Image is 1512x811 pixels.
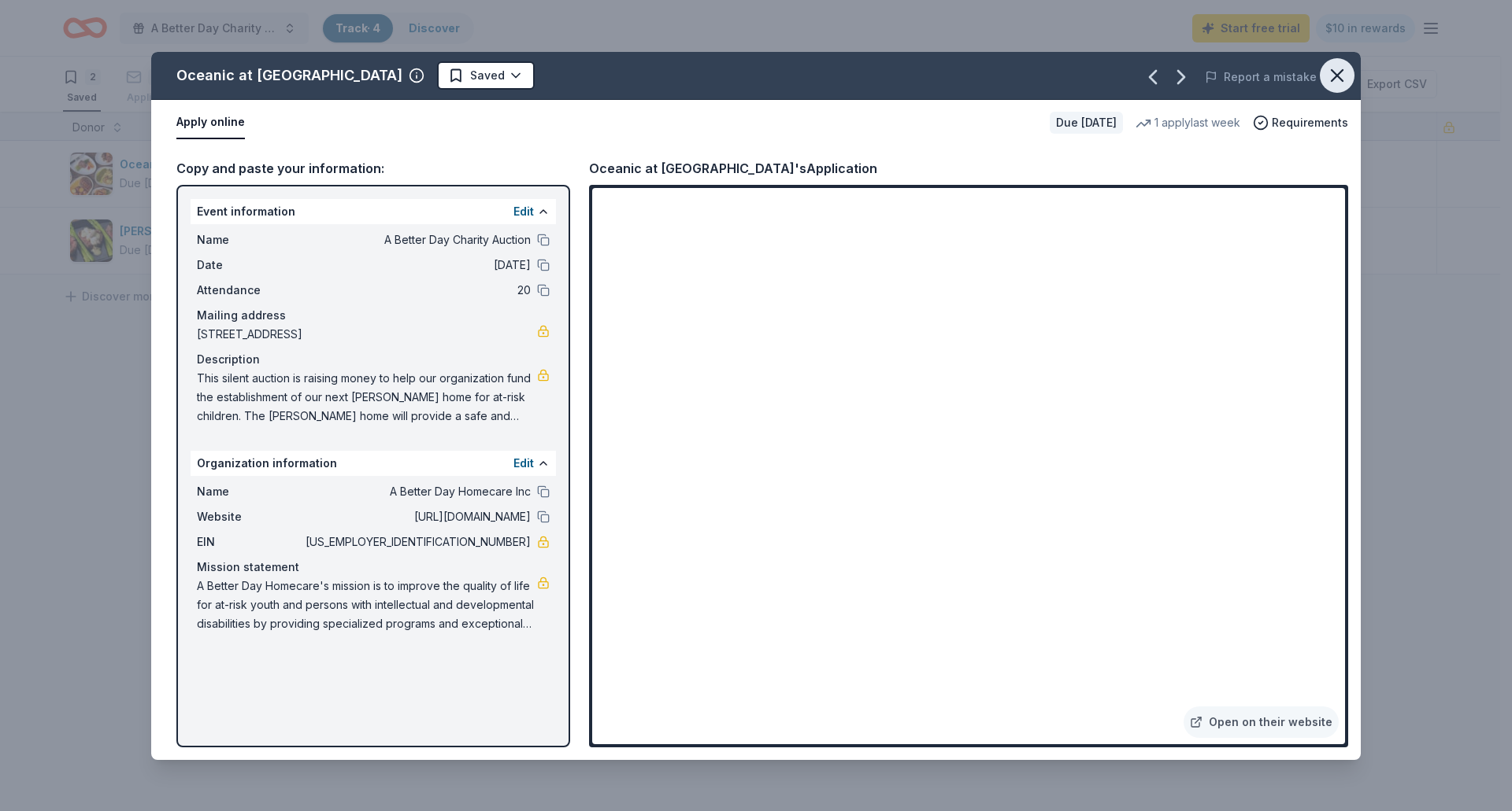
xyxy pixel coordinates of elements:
span: A Better Day Homecare Inc [302,482,531,501]
button: Edit [513,454,534,473]
span: [STREET_ADDRESS] [197,325,537,344]
span: A Better Day Charity Auction [302,230,531,249]
span: EIN [197,533,302,551]
button: Apply online [176,106,245,139]
div: 1 apply last week [1136,113,1240,132]
div: Mailing address [197,306,550,325]
button: Saved [437,61,535,90]
div: Oceanic at [GEOGRAPHIC_DATA]'s Application [589,158,877,179]
span: Saved [470,66,505,85]
button: Report a mistake [1205,68,1317,87]
span: Name [197,482,302,501]
span: Requirements [1272,113,1348,132]
a: Open on their website [1184,706,1339,738]
span: Attendance [197,281,302,300]
span: This silent auction is raising money to help our organization fund the establishment of our next ... [197,369,537,426]
span: Name [197,230,302,249]
span: Date [197,256,302,275]
span: A Better Day Homecare's mission is to improve the quality of life for at-risk youth and persons w... [197,577,537,633]
div: Due [DATE] [1050,112,1123,134]
span: [DATE] [302,256,531,275]
div: Oceanic at [GEOGRAPHIC_DATA] [176,63,402,88]
button: Requirements [1253,113,1348,132]
div: Mission statement [197,558,550,577]
button: Edit [513,202,534,221]
span: [US_EMPLOYER_IDENTIFICATION_NUMBER] [302,533,531,551]
span: [URL][DOMAIN_NAME] [302,507,531,526]
div: Event information [191,199,556,224]
div: Organization information [191,451,556,476]
span: Website [197,507,302,526]
div: Description [197,350,550,369]
span: 20 [302,281,531,300]
div: Copy and paste your information: [176,158,570,179]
